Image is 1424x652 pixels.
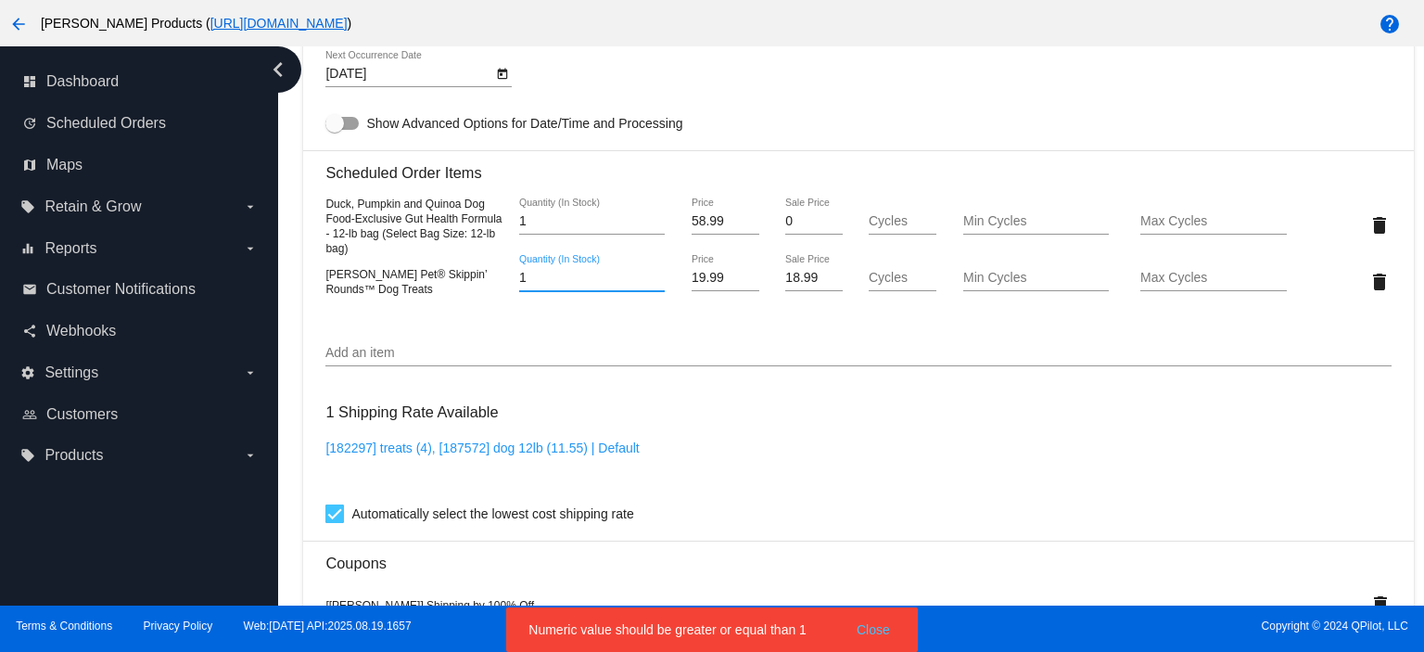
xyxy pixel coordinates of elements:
[325,150,1391,182] h3: Scheduled Order Items
[243,448,258,463] i: arrow_drop_down
[20,241,35,256] i: equalizer
[1379,13,1401,35] mat-icon: help
[325,441,639,455] a: [182297] treats (4), [187572] dog 12lb (11.55) | Default
[785,214,842,229] input: Sale Price
[44,447,103,464] span: Products
[44,198,141,215] span: Retain & Grow
[1368,214,1391,237] mat-icon: delete
[692,271,759,286] input: Price
[963,271,1109,286] input: Min Cycles
[22,275,258,304] a: email Customer Notifications
[1368,271,1391,293] mat-icon: delete
[351,503,633,525] span: Automatically select the lowest cost shipping rate
[325,346,1391,361] input: Add an item
[46,115,166,132] span: Scheduled Orders
[22,316,258,346] a: share Webhooks
[785,271,842,286] input: Sale Price
[528,620,895,639] simple-snack-bar: Numeric value should be greater or equal than 1
[1140,271,1286,286] input: Max Cycles
[325,268,487,296] span: [PERSON_NAME] Pet® Skippin’ Rounds™ Dog Treats
[851,620,896,639] button: Close
[325,541,1391,572] h3: Coupons
[22,150,258,180] a: map Maps
[22,407,37,422] i: people_outline
[20,365,35,380] i: settings
[7,13,30,35] mat-icon: arrow_back
[325,599,534,612] span: [[PERSON_NAME]] Shipping by 100% Off
[243,241,258,256] i: arrow_drop_down
[728,620,1408,633] span: Copyright © 2024 QPilot, LLC
[20,199,35,214] i: local_offer
[244,620,412,633] a: Web:[DATE] API:2025.08.19.1657
[366,114,682,133] span: Show Advanced Options for Date/Time and Processing
[22,109,258,138] a: update Scheduled Orders
[22,158,37,173] i: map
[22,400,258,429] a: people_outline Customers
[44,240,96,257] span: Reports
[16,620,112,633] a: Terms & Conditions
[46,323,116,339] span: Webhooks
[325,67,492,82] input: Next Occurrence Date
[46,406,118,423] span: Customers
[20,448,35,463] i: local_offer
[144,620,213,633] a: Privacy Policy
[325,198,502,255] span: Duck, Pumpkin and Quinoa Dog Food-Exclusive Gut Health Formula - 12-lb bag (Select Bag Size: 12-l...
[22,74,37,89] i: dashboard
[263,55,293,84] i: chevron_left
[963,214,1109,229] input: Min Cycles
[869,214,936,229] input: Cycles
[519,214,665,229] input: Quantity (In Stock)
[692,214,759,229] input: Price
[22,324,37,339] i: share
[243,365,258,380] i: arrow_drop_down
[22,282,37,297] i: email
[243,199,258,214] i: arrow_drop_down
[46,157,83,173] span: Maps
[519,271,665,286] input: Quantity (In Stock)
[869,271,936,286] input: Cycles
[1369,594,1392,616] mat-icon: delete
[22,67,258,96] a: dashboard Dashboard
[41,16,351,31] span: [PERSON_NAME] Products ( )
[22,116,37,131] i: update
[325,392,498,432] h3: 1 Shipping Rate Available
[492,63,512,83] button: Open calendar
[46,281,196,298] span: Customer Notifications
[46,73,119,90] span: Dashboard
[44,364,98,381] span: Settings
[210,16,348,31] a: [URL][DOMAIN_NAME]
[1140,214,1286,229] input: Max Cycles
